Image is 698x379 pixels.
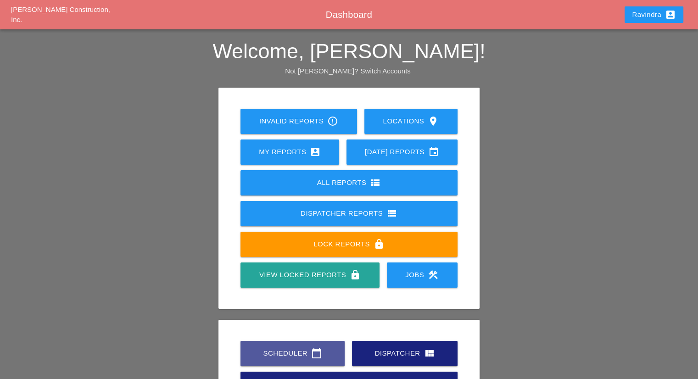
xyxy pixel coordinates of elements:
[370,177,381,188] i: view_list
[379,116,443,127] div: Locations
[361,67,411,75] a: Switch Accounts
[350,269,361,280] i: lock
[255,239,443,250] div: Lock Reports
[424,348,435,359] i: view_quilt
[632,9,676,20] div: Ravindra
[240,201,458,226] a: Dispatcher Reports
[361,146,443,157] div: [DATE] Reports
[310,146,321,157] i: account_box
[240,232,458,257] a: Lock Reports
[285,67,358,75] span: Not [PERSON_NAME]?
[240,262,379,288] a: View Locked Reports
[665,9,676,20] i: account_box
[240,341,345,366] a: Scheduler
[428,116,439,127] i: location_on
[326,10,372,20] span: Dashboard
[364,109,458,134] a: Locations
[255,146,324,157] div: My Reports
[625,6,683,23] button: Ravindra
[374,239,385,250] i: lock
[311,348,322,359] i: calendar_today
[11,6,110,24] a: [PERSON_NAME] Construction, Inc.
[255,208,443,219] div: Dispatcher Reports
[240,139,339,165] a: My Reports
[255,177,443,188] div: All Reports
[352,341,457,366] a: Dispatcher
[240,170,458,195] a: All Reports
[386,208,397,219] i: view_list
[428,146,439,157] i: event
[428,269,439,280] i: construction
[240,109,357,134] a: Invalid Reports
[255,348,330,359] div: Scheduler
[387,262,458,288] a: Jobs
[327,116,338,127] i: error_outline
[255,116,342,127] div: Invalid Reports
[255,269,364,280] div: View Locked Reports
[367,348,442,359] div: Dispatcher
[402,269,443,280] div: Jobs
[346,139,458,165] a: [DATE] Reports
